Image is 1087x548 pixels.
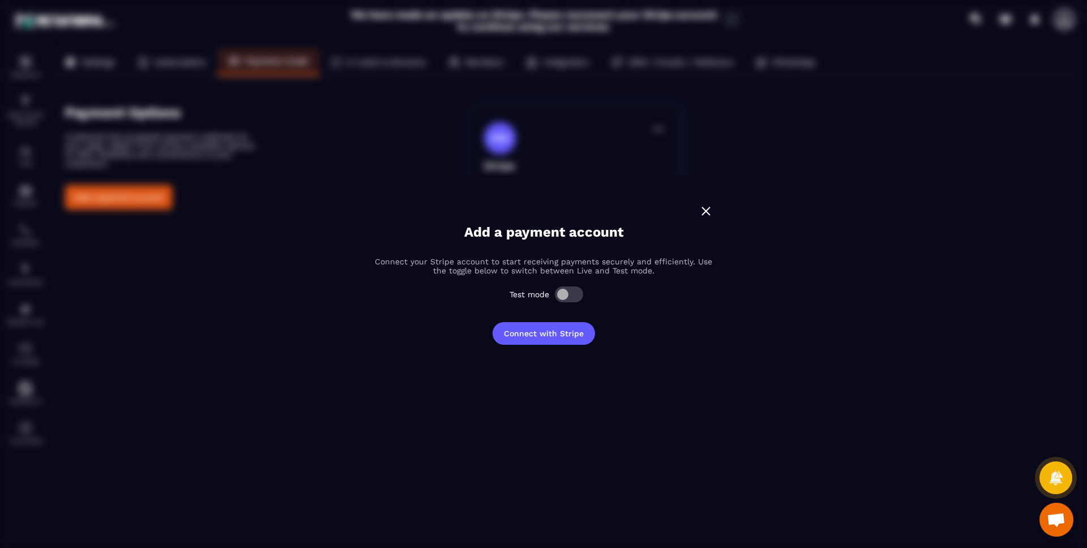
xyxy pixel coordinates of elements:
p: Connect your Stripe account to start receiving payments securely and efficiently. Use the toggle ... [374,257,713,275]
button: Connect with Stripe [493,322,595,345]
p: Add a payment account [464,224,623,240]
img: close-w.0bb75850.svg [699,204,713,219]
div: Mở cuộc trò chuyện [1039,503,1073,537]
label: Test mode [510,290,549,299]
